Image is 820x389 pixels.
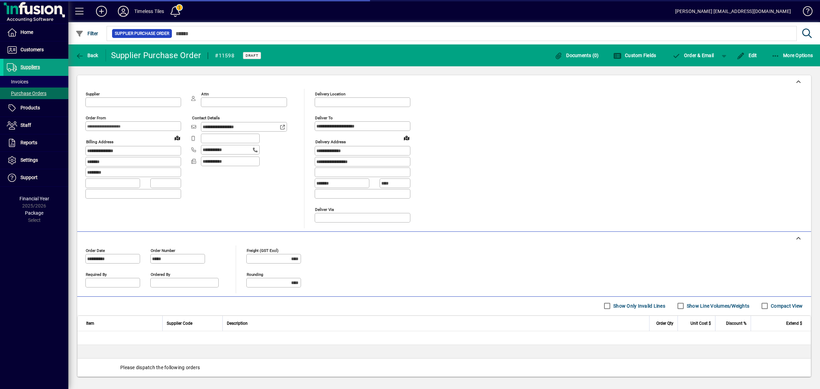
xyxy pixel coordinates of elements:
[20,140,37,145] span: Reports
[612,303,665,309] label: Show Only Invalid Lines
[215,50,234,61] div: #11598
[151,248,175,253] mat-label: Order number
[151,272,170,277] mat-label: Ordered by
[770,49,815,62] button: More Options
[86,272,107,277] mat-label: Required by
[20,175,38,180] span: Support
[685,303,749,309] label: Show Line Volumes/Weights
[675,6,791,17] div: [PERSON_NAME] [EMAIL_ADDRESS][DOMAIN_NAME]
[201,92,209,96] mat-label: Attn
[613,53,656,58] span: Custom Fields
[315,207,334,212] mat-label: Deliver via
[68,49,106,62] app-page-header-button: Back
[3,41,68,58] a: Customers
[227,320,248,327] span: Description
[86,320,94,327] span: Item
[669,49,717,62] button: Order & Email
[3,24,68,41] a: Home
[672,53,714,58] span: Order & Email
[7,79,28,84] span: Invoices
[247,272,263,277] mat-label: Rounding
[3,169,68,186] a: Support
[315,92,345,96] mat-label: Delivery Location
[555,53,599,58] span: Documents (0)
[78,359,811,376] div: Please dispatch the following orders
[771,53,813,58] span: More Options
[3,152,68,169] a: Settings
[401,132,412,143] a: View on map
[735,49,759,62] button: Edit
[20,47,44,52] span: Customers
[91,5,112,17] button: Add
[86,116,106,120] mat-label: Order from
[737,53,757,58] span: Edit
[25,210,43,216] span: Package
[20,29,33,35] span: Home
[786,320,802,327] span: Extend $
[3,88,68,99] a: Purchase Orders
[74,49,100,62] button: Back
[3,134,68,151] a: Reports
[769,303,803,309] label: Compact View
[115,30,169,37] span: Supplier Purchase Order
[553,49,601,62] button: Documents (0)
[20,122,31,128] span: Staff
[76,31,98,36] span: Filter
[726,320,747,327] span: Discount %
[798,1,811,24] a: Knowledge Base
[19,196,49,201] span: Financial Year
[167,320,192,327] span: Supplier Code
[134,6,164,17] div: Timeless Tiles
[656,320,673,327] span: Order Qty
[76,53,98,58] span: Back
[172,132,183,143] a: View on map
[111,50,201,61] div: Supplier Purchase Order
[247,248,278,253] mat-label: Freight (GST excl)
[86,92,100,96] mat-label: Supplier
[20,64,40,70] span: Suppliers
[691,320,711,327] span: Unit Cost $
[246,53,258,58] span: Draft
[20,157,38,163] span: Settings
[3,99,68,117] a: Products
[315,116,333,120] mat-label: Deliver To
[3,117,68,134] a: Staff
[74,27,100,40] button: Filter
[86,248,105,253] mat-label: Order date
[20,105,40,110] span: Products
[612,49,658,62] button: Custom Fields
[3,76,68,88] a: Invoices
[112,5,134,17] button: Profile
[7,91,46,96] span: Purchase Orders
